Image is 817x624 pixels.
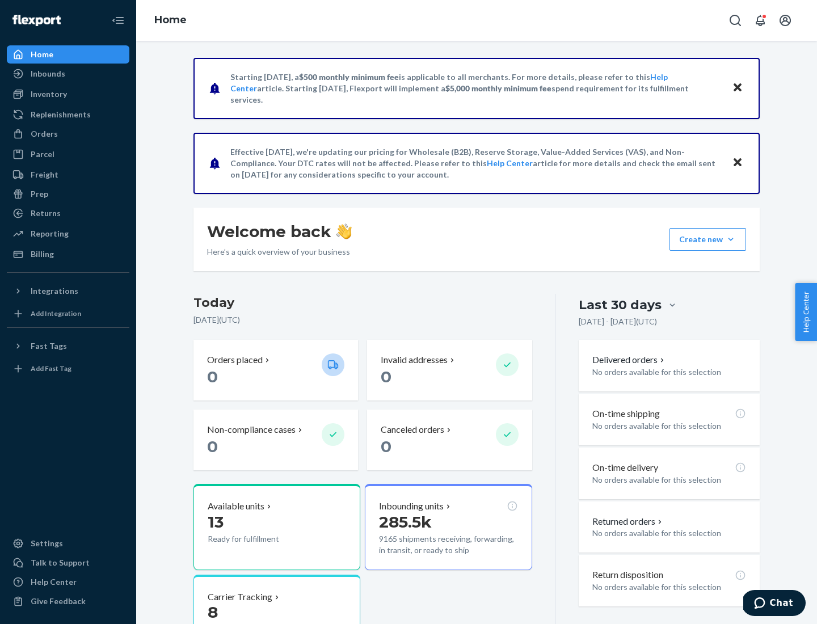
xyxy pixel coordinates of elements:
span: 0 [207,367,218,386]
a: Returns [7,204,129,222]
a: Prep [7,185,129,203]
h3: Today [193,294,532,312]
button: Available units13Ready for fulfillment [193,484,360,570]
img: hand-wave emoji [336,224,352,239]
span: 0 [381,437,391,456]
p: [DATE] ( UTC ) [193,314,532,326]
button: Close [730,80,745,96]
span: $500 monthly minimum fee [299,72,399,82]
p: No orders available for this selection [592,528,746,539]
p: On-time shipping [592,407,660,420]
span: 0 [207,437,218,456]
button: Open account menu [774,9,797,32]
p: No orders available for this selection [592,420,746,432]
button: Talk to Support [7,554,129,572]
a: Replenishments [7,106,129,124]
div: Returns [31,208,61,219]
div: Inbounds [31,68,65,79]
div: Orders [31,128,58,140]
button: Returned orders [592,515,664,528]
span: 8 [208,602,218,622]
a: Help Center [7,573,129,591]
button: Orders placed 0 [193,340,358,400]
span: 0 [381,367,391,386]
p: 9165 shipments receiving, forwarding, in transit, or ready to ship [379,533,517,556]
p: Here’s a quick overview of your business [207,246,352,258]
p: Orders placed [207,353,263,366]
p: [DATE] - [DATE] ( UTC ) [579,316,657,327]
div: Billing [31,248,54,260]
div: Integrations [31,285,78,297]
div: Last 30 days [579,296,662,314]
div: Reporting [31,228,69,239]
a: Inventory [7,85,129,103]
button: Give Feedback [7,592,129,610]
div: Freight [31,169,58,180]
a: Help Center [487,158,533,168]
div: Prep [31,188,48,200]
button: Invalid addresses 0 [367,340,532,400]
div: Fast Tags [31,340,67,352]
p: Ready for fulfillment [208,533,313,545]
a: Home [7,45,129,64]
div: Add Fast Tag [31,364,71,373]
span: 285.5k [379,512,432,532]
button: Close Navigation [107,9,129,32]
p: No orders available for this selection [592,366,746,378]
p: Available units [208,500,264,513]
button: Inbounding units285.5k9165 shipments receiving, forwarding, in transit, or ready to ship [365,484,532,570]
span: 13 [208,512,224,532]
a: Add Fast Tag [7,360,129,378]
div: Give Feedback [31,596,86,607]
button: Create new [669,228,746,251]
p: Carrier Tracking [208,591,272,604]
div: Add Integration [31,309,81,318]
p: Effective [DATE], we're updating our pricing for Wholesale (B2B), Reserve Storage, Value-Added Se... [230,146,721,180]
a: Add Integration [7,305,129,323]
button: Open Search Box [724,9,747,32]
a: Home [154,14,187,26]
div: Talk to Support [31,557,90,568]
p: No orders available for this selection [592,474,746,486]
a: Reporting [7,225,129,243]
p: Canceled orders [381,423,444,436]
div: Settings [31,538,63,549]
h1: Welcome back [207,221,352,242]
button: Canceled orders 0 [367,410,532,470]
div: Replenishments [31,109,91,120]
button: Fast Tags [7,337,129,355]
p: Invalid addresses [381,353,448,366]
div: Parcel [31,149,54,160]
p: Non-compliance cases [207,423,296,436]
div: Home [31,49,53,60]
a: Inbounds [7,65,129,83]
button: Delivered orders [592,353,667,366]
a: Billing [7,245,129,263]
button: Non-compliance cases 0 [193,410,358,470]
button: Open notifications [749,9,772,32]
p: Starting [DATE], a is applicable to all merchants. For more details, please refer to this article... [230,71,721,106]
p: Inbounding units [379,500,444,513]
button: Help Center [795,283,817,341]
button: Integrations [7,282,129,300]
p: Return disposition [592,568,663,581]
ol: breadcrumbs [145,4,196,37]
a: Settings [7,534,129,553]
a: Freight [7,166,129,184]
span: $5,000 monthly minimum fee [445,83,551,93]
a: Parcel [7,145,129,163]
iframe: Opens a widget where you can chat to one of our agents [743,590,806,618]
button: Close [730,155,745,171]
div: Help Center [31,576,77,588]
img: Flexport logo [12,15,61,26]
p: No orders available for this selection [592,581,746,593]
p: On-time delivery [592,461,658,474]
a: Orders [7,125,129,143]
div: Inventory [31,88,67,100]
